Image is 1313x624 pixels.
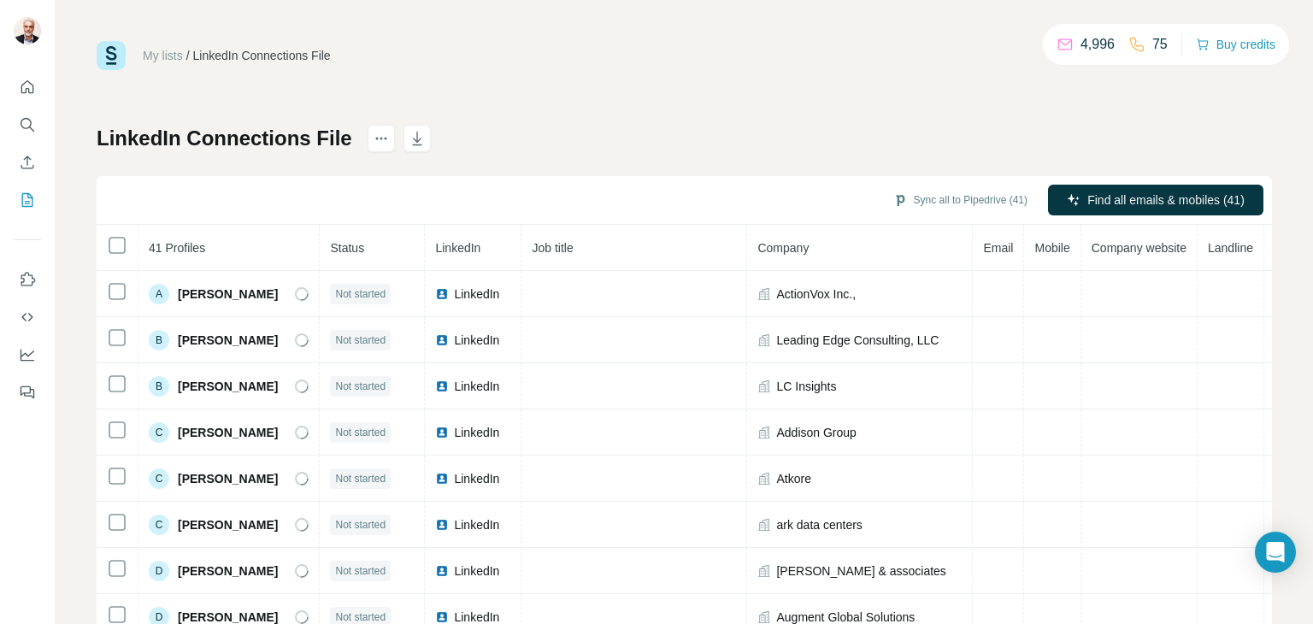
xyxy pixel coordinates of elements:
span: LinkedIn [435,241,480,255]
button: Search [14,109,41,140]
img: LinkedIn logo [435,426,449,439]
img: LinkedIn logo [435,287,449,301]
img: LinkedIn logo [435,472,449,486]
p: 75 [1152,34,1168,55]
span: ActionVox Inc., [776,286,856,303]
span: LinkedIn [454,332,499,349]
li: / [186,47,190,64]
img: LinkedIn logo [435,610,449,624]
div: C [149,515,169,535]
span: Not started [335,286,386,302]
span: [PERSON_NAME] [178,378,278,395]
div: C [149,422,169,443]
span: [PERSON_NAME] & associates [776,562,945,580]
button: Find all emails & mobiles (41) [1048,185,1263,215]
span: ark data centers [776,516,862,533]
div: Open Intercom Messenger [1255,532,1296,573]
h1: LinkedIn Connections File [97,125,352,152]
span: [PERSON_NAME] [178,332,278,349]
img: LinkedIn logo [435,518,449,532]
button: Dashboard [14,339,41,370]
span: Addison Group [776,424,856,441]
span: LinkedIn [454,470,499,487]
button: Use Surfe on LinkedIn [14,264,41,295]
a: My lists [143,49,183,62]
span: Landline [1208,241,1253,255]
p: 4,996 [1080,34,1115,55]
span: [PERSON_NAME] [178,562,278,580]
button: Buy credits [1196,32,1275,56]
span: Status [330,241,364,255]
span: Email [983,241,1013,255]
span: 41 Profiles [149,241,205,255]
span: Company website [1092,241,1186,255]
button: Enrich CSV [14,147,41,178]
button: Feedback [14,377,41,408]
span: LC Insights [776,378,836,395]
span: [PERSON_NAME] [178,470,278,487]
span: LinkedIn [454,378,499,395]
button: Sync all to Pipedrive (41) [881,187,1039,213]
span: Find all emails & mobiles (41) [1087,191,1245,209]
span: LinkedIn [454,562,499,580]
span: Company [757,241,809,255]
div: D [149,561,169,581]
span: Not started [335,517,386,533]
img: LinkedIn logo [435,333,449,347]
div: A [149,284,169,304]
div: LinkedIn Connections File [193,47,331,64]
button: Quick start [14,72,41,103]
span: [PERSON_NAME] [178,516,278,533]
img: Avatar [14,17,41,44]
span: [PERSON_NAME] [178,286,278,303]
span: Not started [335,471,386,486]
button: My lists [14,185,41,215]
span: LinkedIn [454,424,499,441]
img: LinkedIn logo [435,380,449,393]
span: LinkedIn [454,286,499,303]
span: Job title [532,241,573,255]
span: Not started [335,379,386,394]
div: C [149,468,169,489]
button: Use Surfe API [14,302,41,333]
span: Not started [335,563,386,579]
button: actions [368,125,395,152]
div: B [149,376,169,397]
span: LinkedIn [454,516,499,533]
span: Leading Edge Consulting, LLC [776,332,939,349]
div: B [149,330,169,350]
img: Surfe Logo [97,41,126,70]
img: LinkedIn logo [435,564,449,578]
span: Atkore [776,470,810,487]
span: Mobile [1034,241,1069,255]
span: Not started [335,333,386,348]
span: [PERSON_NAME] [178,424,278,441]
span: Not started [335,425,386,440]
